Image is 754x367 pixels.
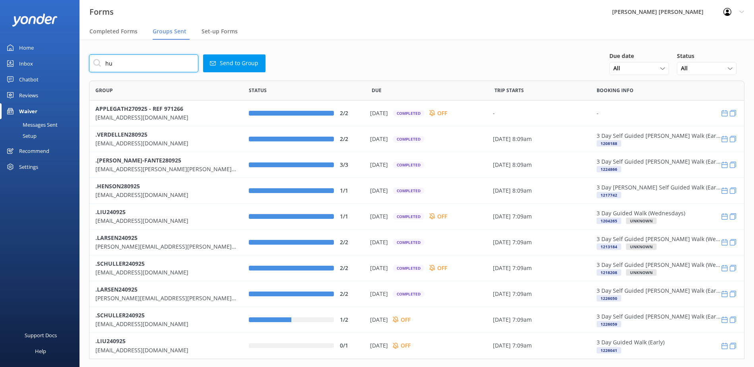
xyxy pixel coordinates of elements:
div: 0/1 [340,341,360,350]
div: Completed [393,110,424,116]
span: All [681,64,692,73]
span: Group [95,87,113,94]
p: [EMAIL_ADDRESS][DOMAIN_NAME] [95,320,237,328]
p: 3 Day Self Guided [PERSON_NAME] Walk (Early) [597,286,721,295]
div: row [89,152,744,178]
div: [DATE] 7:09am [493,264,587,272]
div: 2/2 [340,109,360,118]
div: Home [19,40,34,56]
b: .VERDELLEN280925 [95,130,147,138]
p: 3 Day Self Guided [PERSON_NAME] Walk (Wednesdays) [597,235,721,243]
h5: Due date [609,52,677,60]
div: row [89,204,744,230]
div: Reviews [19,87,38,103]
p: [PERSON_NAME][EMAIL_ADDRESS][PERSON_NAME][DOMAIN_NAME] [95,242,237,251]
p: OFF [437,109,447,118]
p: OFF [401,341,411,350]
p: [DATE] [370,315,388,324]
div: Settings [19,159,38,175]
div: Inbox [19,56,33,71]
div: Help [35,343,46,359]
div: 1226050 [597,295,621,301]
div: - [493,109,587,118]
span: Groups Sent [153,27,186,35]
b: .SCHULLER240925 [95,311,145,319]
p: [DATE] [370,290,388,298]
div: row [89,100,744,126]
div: 1213184 [597,243,621,250]
p: 3 Day Guided Walk (Wednesdays) [597,209,685,218]
div: grid [89,100,744,359]
b: .LARSEN240925 [95,234,138,241]
p: OFF [437,212,447,221]
p: 3 Day Self Guided [PERSON_NAME] Walk (Early) [597,157,721,166]
div: [DATE] 7:09am [493,315,587,324]
p: [DATE] [370,341,388,350]
h3: Forms [89,6,114,18]
div: 2/2 [340,135,360,143]
div: 2/2 [340,238,360,247]
p: 3 Day Self Guided [PERSON_NAME] Walk (Early) [597,312,721,321]
img: yonder-white-logo.png [12,14,58,27]
div: [DATE] 7:09am [493,341,587,350]
div: 1226059 [597,321,621,327]
b: .SCHULLER240925 [95,259,145,267]
div: 1218208 [597,269,621,276]
div: UNKNOWN [626,218,657,224]
p: 3 Day [PERSON_NAME] Self Guided Walk (Early)- HOT DEAL [597,183,721,192]
div: Waiver [19,103,37,119]
p: [PERSON_NAME][EMAIL_ADDRESS][PERSON_NAME][DOMAIN_NAME] [95,294,237,303]
div: [DATE] 7:09am [493,212,587,221]
p: [EMAIL_ADDRESS][DOMAIN_NAME] [95,268,237,277]
div: row [89,255,744,281]
div: Completed [393,239,424,245]
p: [DATE] [370,186,388,195]
div: - [597,109,599,118]
div: [DATE] 7:09am [493,290,587,298]
p: [EMAIL_ADDRESS][DOMAIN_NAME] [95,216,237,225]
p: 3 Day Guided Walk (Early) [597,338,665,347]
div: 1/1 [340,186,360,195]
div: 1204265 [597,218,621,224]
b: .LARSEN240925 [95,285,138,293]
div: row [89,230,744,255]
div: 3/3 [340,160,360,169]
div: row [89,178,744,204]
p: [DATE] [370,212,388,221]
div: 1/2 [340,315,360,324]
p: [DATE] [370,109,388,118]
b: .LIU240925 [95,208,126,215]
span: Trip Starts [494,87,524,94]
div: [DATE] 8:09am [493,135,587,143]
span: Booking info [597,87,634,94]
b: .[PERSON_NAME]-FANTE280925 [95,156,181,164]
div: UNKNOWN [626,269,657,276]
div: 1224866 [597,166,621,172]
p: 3 Day Self Guided [PERSON_NAME] Walk (Early) [597,131,721,140]
div: Recommend [19,143,49,159]
h5: Status [677,52,744,60]
div: 2/2 [340,264,360,272]
b: .HENSON280925 [95,182,140,189]
b: APPLEGATH270925 - REF 971266 [95,104,183,112]
p: [DATE] [370,135,388,143]
div: Completed [393,187,424,194]
a: Messages Sent [5,119,79,130]
div: [DATE] 7:09am [493,238,587,247]
div: row [89,126,744,152]
div: 1217742 [597,192,621,198]
p: [EMAIL_ADDRESS][DOMAIN_NAME] [95,113,237,122]
div: row [89,281,744,307]
p: [DATE] [370,238,388,247]
p: [DATE] [370,264,388,272]
p: OFF [401,315,411,324]
p: 3 Day Self Guided [PERSON_NAME] Walk (Wednesdays) [597,261,721,269]
div: row [89,333,744,359]
div: 1208188 [597,140,621,147]
p: [EMAIL_ADDRESS][DOMAIN_NAME] [95,346,237,354]
p: [EMAIL_ADDRESS][DOMAIN_NAME] [95,191,237,199]
a: Setup [5,130,79,141]
button: Send to Group [203,54,266,72]
span: Completed Forms [89,27,138,35]
span: All [613,64,625,73]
